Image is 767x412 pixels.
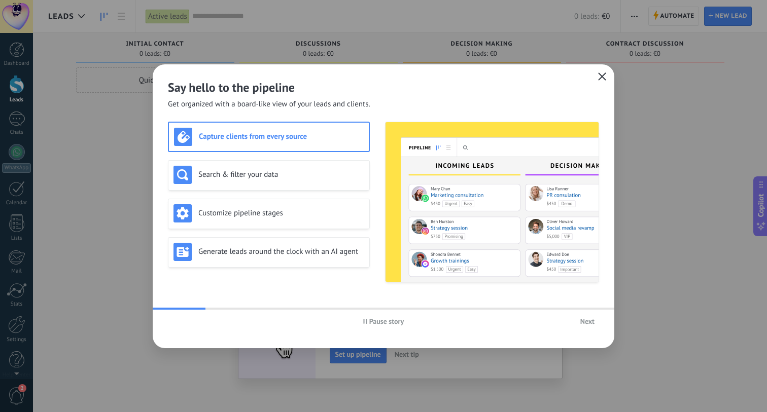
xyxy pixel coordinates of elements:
button: Pause story [359,314,409,329]
h2: Say hello to the pipeline [168,80,599,95]
h3: Customize pipeline stages [198,208,364,218]
h3: Search & filter your data [198,170,364,179]
span: Get organized with a board-like view of your leads and clients. [168,99,370,109]
button: Next [576,314,599,329]
h3: Generate leads around the clock with an AI agent [198,247,364,256]
span: Next [580,318,595,325]
span: Pause story [369,318,404,325]
h3: Capture clients from every source [199,132,364,141]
